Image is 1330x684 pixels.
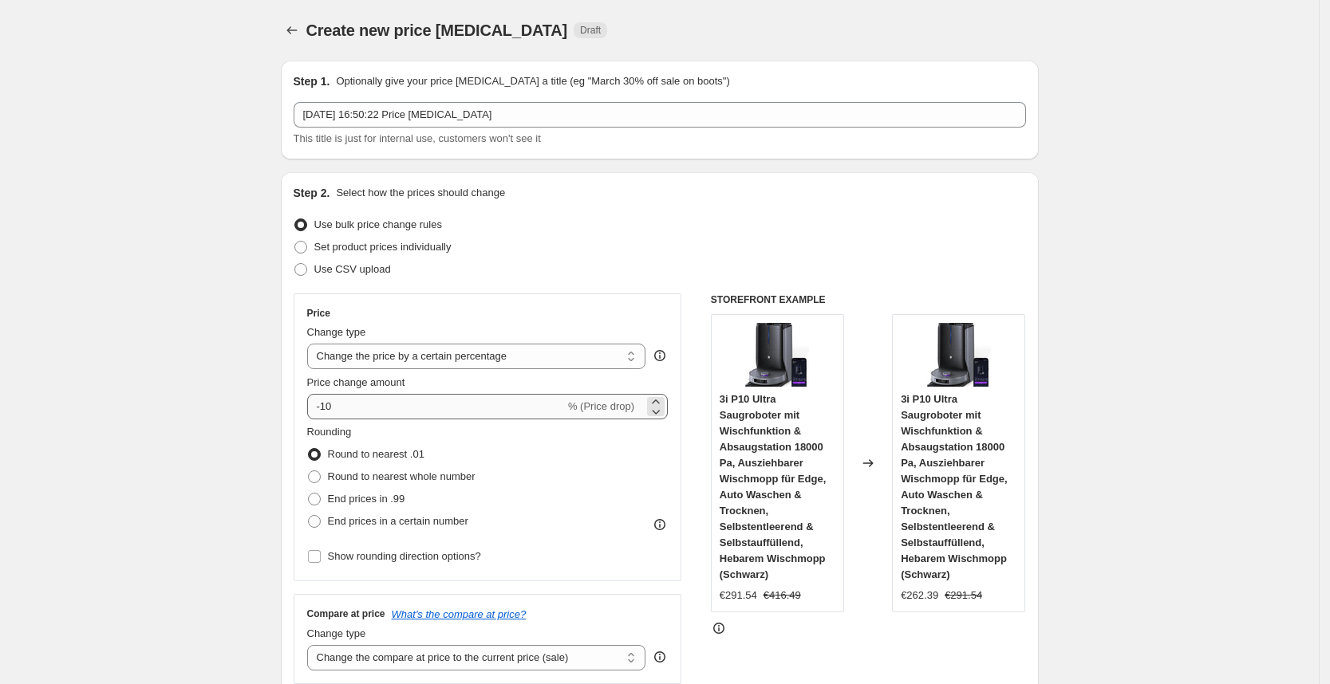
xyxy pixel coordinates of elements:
[307,426,352,438] span: Rounding
[328,448,424,460] span: Round to nearest .01
[307,607,385,620] h3: Compare at price
[328,550,481,562] span: Show rounding direction options?
[568,400,634,412] span: % (Price drop)
[307,627,366,639] span: Change type
[307,376,405,388] span: Price change amount
[652,649,668,665] div: help
[745,323,809,387] img: 61udFrZDhqL._AC_SL1500_176133fd-44c4-4fbf-87eb-c06394f53b6d_80x.jpg
[328,515,468,527] span: End prices in a certain number
[307,307,330,320] h3: Price
[294,73,330,89] h2: Step 1.
[294,132,541,144] span: This title is just for internal use, customers won't see it
[306,22,568,39] span: Create new price [MEDICAL_DATA]
[328,470,476,482] span: Round to nearest whole number
[720,393,827,580] span: 3i P10 Ultra Saugroboter mit Wischfunktion & Absaugstation 18000 Pa, Ausziehbarer Wischmopp für E...
[901,588,938,603] div: €262.39
[294,102,1026,128] input: 30% off holiday sale
[580,24,601,37] span: Draft
[307,394,565,419] input: -15
[720,588,757,603] div: €291.54
[336,73,729,89] p: Optionally give your price [MEDICAL_DATA] a title (eg "March 30% off sale on boots")
[314,218,442,230] span: Use bulk price change rules
[336,185,505,201] p: Select how the prices should change
[281,19,303,41] button: Price change jobs
[764,588,801,603] strike: €416.49
[392,608,527,620] button: What's the compare at price?
[328,493,405,505] span: End prices in .99
[711,293,1026,306] h6: STOREFRONT EXAMPLE
[307,326,366,338] span: Change type
[927,323,991,387] img: 61udFrZDhqL._AC_SL1500_176133fd-44c4-4fbf-87eb-c06394f53b6d_80x.jpg
[314,241,452,253] span: Set product prices individually
[945,588,982,603] strike: €291.54
[652,348,668,364] div: help
[314,263,391,275] span: Use CSV upload
[901,393,1008,580] span: 3i P10 Ultra Saugroboter mit Wischfunktion & Absaugstation 18000 Pa, Ausziehbarer Wischmopp für E...
[294,185,330,201] h2: Step 2.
